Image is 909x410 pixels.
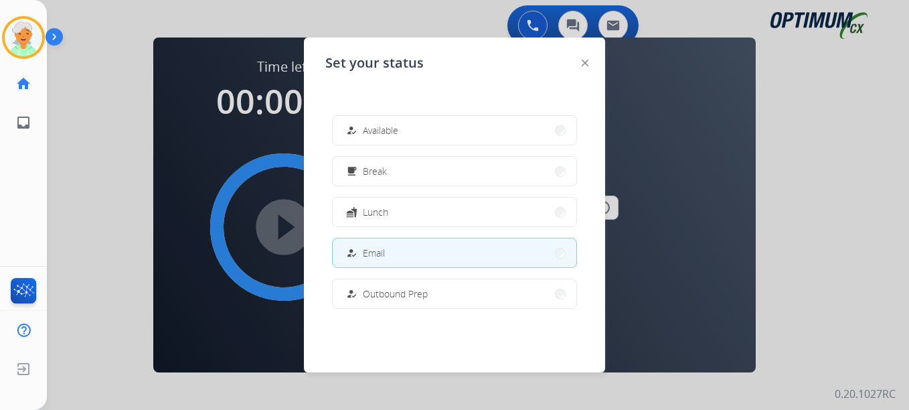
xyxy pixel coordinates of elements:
[582,60,588,66] img: close-button
[346,165,357,177] mat-icon: free_breakfast
[363,164,387,178] span: Break
[346,288,357,299] mat-icon: how_to_reg
[363,123,398,137] span: Available
[346,206,357,218] mat-icon: fastfood
[333,238,576,267] button: Email
[363,246,385,260] span: Email
[363,287,428,301] span: Outbound Prep
[333,116,576,145] button: Available
[835,386,896,402] p: 0.20.1027RC
[333,279,576,308] button: Outbound Prep
[346,125,357,136] mat-icon: how_to_reg
[5,19,42,56] img: avatar
[346,247,357,259] mat-icon: how_to_reg
[325,54,424,72] span: Set your status
[363,205,388,219] span: Lunch
[333,198,576,226] button: Lunch
[15,115,31,131] mat-icon: inbox
[333,157,576,186] button: Break
[15,76,31,92] mat-icon: home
